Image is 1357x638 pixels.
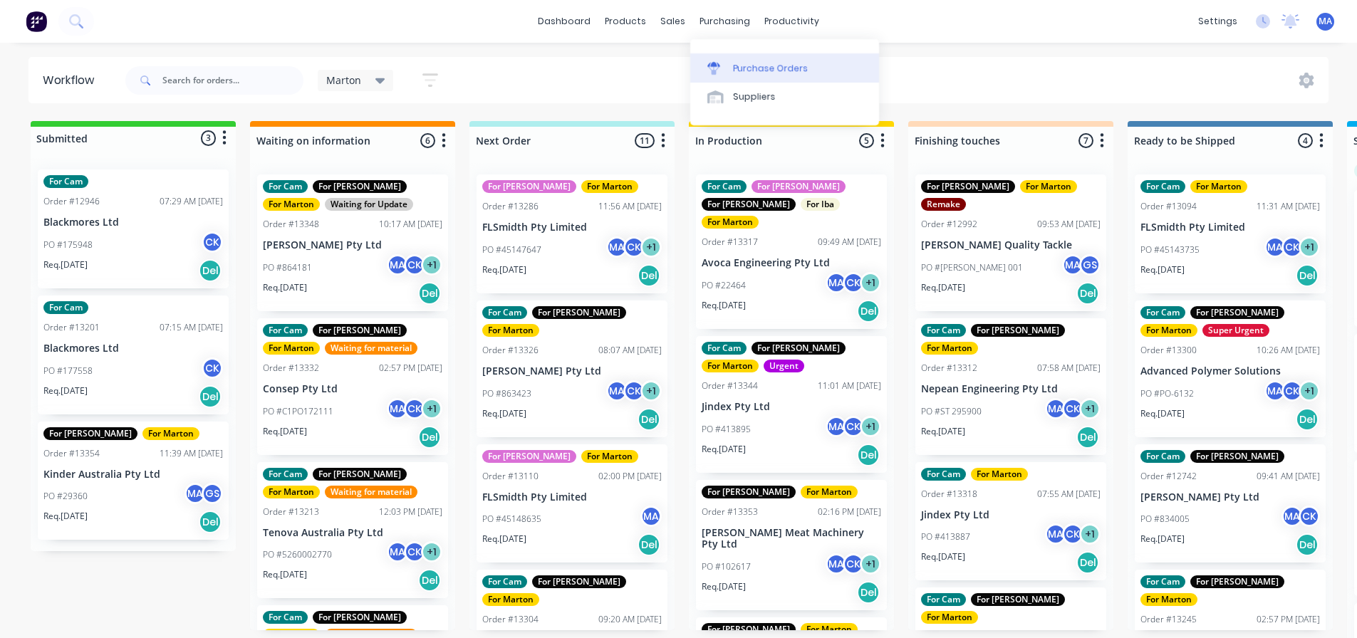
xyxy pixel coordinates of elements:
[752,342,846,355] div: For [PERSON_NAME]
[623,236,645,258] div: CK
[263,239,442,251] p: [PERSON_NAME] Pty Ltd
[1190,306,1284,319] div: For [PERSON_NAME]
[702,216,759,229] div: For Marton
[1257,344,1320,357] div: 10:26 AM [DATE]
[482,470,539,483] div: Order #13110
[690,83,879,111] a: Suppliers
[404,398,425,419] div: CK
[162,66,303,95] input: Search for orders...
[1079,254,1101,276] div: GS
[696,336,887,473] div: For CamFor [PERSON_NAME]For MartonUrgentOrder #1334411:01 AM [DATE]Jindex Pty LtdPO #413895MACK+1...
[379,362,442,375] div: 02:57 PM [DATE]
[263,425,307,438] p: Req. [DATE]
[1076,282,1099,305] div: Del
[733,90,776,103] div: Suppliers
[696,480,887,611] div: For [PERSON_NAME]For MartonOrder #1335302:16 PM [DATE][PERSON_NAME] Meat Machinery Pty LtdPO #102...
[818,236,881,249] div: 09:49 AM [DATE]
[43,427,137,440] div: For [PERSON_NAME]
[1140,263,1185,276] p: Req. [DATE]
[921,405,982,418] p: PO #ST 295900
[326,73,361,88] span: Marton
[199,385,222,408] div: Del
[921,261,1023,274] p: PO #[PERSON_NAME] 001
[43,342,223,355] p: Blackmores Ltd
[598,200,662,213] div: 11:56 AM [DATE]
[1202,324,1269,337] div: Super Urgent
[801,198,840,211] div: For Iba
[638,533,660,556] div: Del
[1140,533,1185,545] p: Req. [DATE]
[43,239,93,251] p: PO #175948
[1140,365,1320,377] p: Advanced Polymer Solutions
[482,324,539,337] div: For Marton
[843,416,864,437] div: CK
[1281,380,1303,402] div: CK
[971,468,1028,481] div: For Marton
[43,195,100,208] div: Order #12946
[1190,575,1284,588] div: For [PERSON_NAME]
[921,180,1015,193] div: For [PERSON_NAME]
[1062,254,1083,276] div: MA
[202,483,223,504] div: GS
[653,11,692,32] div: sales
[1135,300,1326,437] div: For CamFor [PERSON_NAME]For MartonSuper UrgentOrder #1330010:26 AM [DATE]Advanced Polymer Solutio...
[1319,15,1332,28] span: MA
[43,490,88,503] p: PO #29360
[531,11,598,32] a: dashboard
[1281,506,1303,527] div: MA
[690,53,879,82] a: Purchase Orders
[921,611,978,624] div: For Marton
[921,593,966,606] div: For Cam
[38,169,229,288] div: For CamOrder #1294607:29 AM [DATE]Blackmores LtdPO #175948CKReq.[DATE]Del
[702,198,796,211] div: For [PERSON_NAME]
[1079,523,1101,545] div: + 1
[843,272,864,293] div: CK
[702,423,751,436] p: PO #413895
[1062,523,1083,545] div: CK
[702,279,746,292] p: PO #22464
[482,491,662,503] p: FLSmidth Pty Limited
[921,342,978,355] div: For Marton
[857,444,880,466] div: Del
[1257,470,1320,483] div: 09:41 AM [DATE]
[801,623,858,636] div: For Marton
[43,216,223,229] p: Blackmores Ltd
[1299,236,1320,258] div: + 1
[477,444,667,563] div: For [PERSON_NAME]For MartonOrder #1311002:00 PM [DATE]FLSmidth Pty LimitedPO #45148635MAReq.[DATE...
[313,324,407,337] div: For [PERSON_NAME]
[921,425,965,438] p: Req. [DATE]
[843,553,864,575] div: CK
[263,506,319,518] div: Order #13213
[263,383,442,395] p: Consep Pty Ltd
[482,221,662,234] p: FLSmidth Pty Limited
[325,198,413,211] div: Waiting for Update
[1140,470,1197,483] div: Order #12742
[257,462,448,599] div: For CamFor [PERSON_NAME]For MartonWaiting for materialOrder #1321312:03 PM [DATE]Tenova Australia...
[801,486,858,498] div: For Marton
[202,231,223,253] div: CK
[702,342,747,355] div: For Cam
[160,195,223,208] div: 07:29 AM [DATE]
[160,447,223,460] div: 11:39 AM [DATE]
[1140,513,1190,525] p: PO #834005
[43,321,100,334] div: Order #13201
[1140,244,1200,256] p: PO #45143735
[1045,398,1066,419] div: MA
[733,62,809,75] div: Purchase Orders
[1140,613,1197,626] div: Order #13245
[263,198,320,211] div: For Marton
[404,254,425,276] div: CK
[43,510,88,523] p: Req. [DATE]
[263,527,442,539] p: Tenova Australia Pty Ltd
[598,344,662,357] div: 08:07 AM [DATE]
[757,11,826,32] div: productivity
[581,180,638,193] div: For Marton
[421,541,442,563] div: + 1
[640,236,662,258] div: + 1
[702,257,881,269] p: Avoca Engineering Pty Ltd
[257,174,448,311] div: For CamFor [PERSON_NAME]For MartonWaiting for UpdateOrder #1334810:17 AM [DATE][PERSON_NAME] Pty ...
[921,488,977,501] div: Order #13318
[1140,221,1320,234] p: FLSmidth Pty Limited
[263,362,319,375] div: Order #13332
[915,462,1106,581] div: For CamFor MartonOrder #1331807:55 AM [DATE]Jindex Pty LtdPO #413887MACK+1Req.[DATE]Del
